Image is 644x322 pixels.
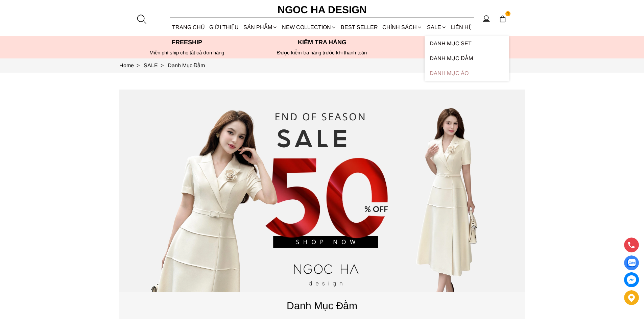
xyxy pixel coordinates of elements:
[425,36,509,51] a: Danh Mục Set
[158,63,166,68] span: >
[425,66,509,81] a: Danh Mục Áo
[119,39,255,46] p: Freeship
[280,18,338,36] a: NEW COLLECTION
[425,18,449,36] a: SALE
[271,2,373,18] a: Ngoc Ha Design
[339,18,380,36] a: BEST SELLER
[425,51,509,66] a: Danh Mục Đầm
[505,11,511,17] span: 1
[119,298,525,314] p: Danh Mục Đầm
[144,63,168,68] a: Link to SALE
[170,18,207,36] a: TRANG CHỦ
[119,63,144,68] a: Link to Home
[390,50,525,56] h6: Độc quyền tại website
[624,255,639,270] a: Display image
[207,18,241,36] a: GIỚI THIỆU
[241,18,280,36] div: SẢN PHẨM
[499,15,506,23] img: img-CART-ICON-ksit0nf1
[627,259,636,267] img: Display image
[390,39,525,46] p: Hotline:
[168,63,205,68] a: Link to Danh Mục Đầm
[255,50,390,56] p: Được kiểm tra hàng trước khi thanh toán
[449,18,474,36] a: LIÊN HỆ
[134,63,142,68] span: >
[624,272,639,287] a: messenger
[298,39,347,46] font: Kiểm tra hàng
[380,18,425,36] div: Chính sách
[119,50,255,56] div: Miễn phí ship cho tất cả đơn hàng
